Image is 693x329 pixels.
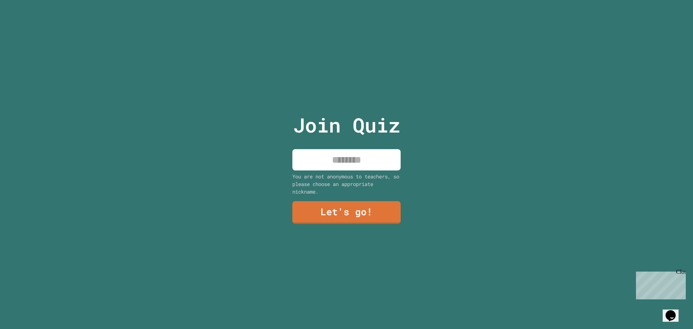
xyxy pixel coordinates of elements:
[633,269,686,299] iframe: chat widget
[292,201,401,224] a: Let's go!
[663,300,686,322] iframe: chat widget
[293,110,400,140] p: Join Quiz
[3,3,50,46] div: Chat with us now!Close
[292,173,401,195] div: You are not anonymous to teachers, so please choose an appropriate nickname.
